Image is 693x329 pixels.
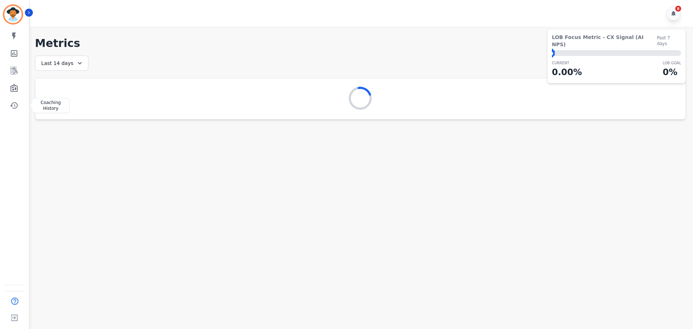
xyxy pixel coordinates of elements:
[4,6,22,23] img: Bordered avatar
[657,35,681,47] span: Past 7 days
[675,6,681,12] div: 8
[663,60,681,66] p: LOB Goal
[552,66,582,79] p: 0.00 %
[35,56,88,71] div: Last 14 days
[663,66,681,79] p: 0 %
[552,50,555,56] div: ⬤
[552,60,582,66] p: CURRENT
[552,34,657,48] span: LOB Focus Metric - CX Signal (AI NPS)
[35,37,686,50] h1: Metrics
